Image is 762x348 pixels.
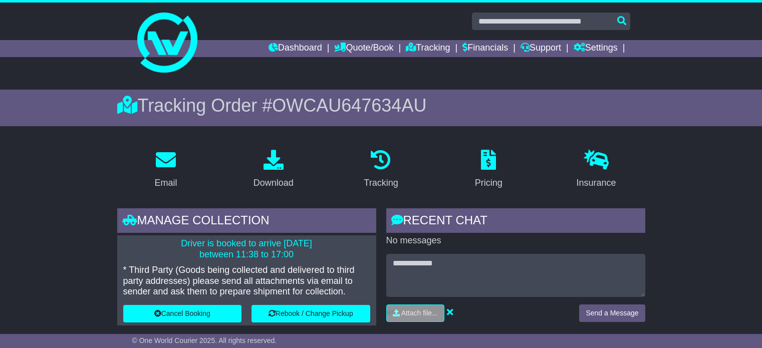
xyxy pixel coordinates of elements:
div: Manage collection [117,208,376,235]
div: RECENT CHAT [386,208,645,235]
a: Insurance [570,146,623,193]
span: OWCAU647634AU [272,95,426,116]
a: Support [521,40,561,57]
p: * Third Party (Goods being collected and delivered to third party addresses) please send all atta... [123,265,370,297]
p: No messages [386,235,645,246]
div: Pricing [475,176,502,190]
div: Tracking [364,176,398,190]
div: Tracking Order # [117,95,645,116]
div: Email [154,176,177,190]
a: Tracking [357,146,404,193]
button: Rebook / Change Pickup [251,305,370,322]
p: Driver is booked to arrive [DATE] between 11:38 to 17:00 [123,238,370,260]
div: Download [253,176,294,190]
a: Financials [462,40,508,57]
div: Insurance [577,176,616,190]
button: Send a Message [579,304,645,322]
span: © One World Courier 2025. All rights reserved. [132,336,277,344]
a: Email [148,146,183,193]
a: Quote/Book [334,40,393,57]
a: Settings [574,40,618,57]
a: Tracking [406,40,450,57]
a: Download [247,146,300,193]
a: Pricing [468,146,509,193]
a: Dashboard [269,40,322,57]
button: Cancel Booking [123,305,242,322]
